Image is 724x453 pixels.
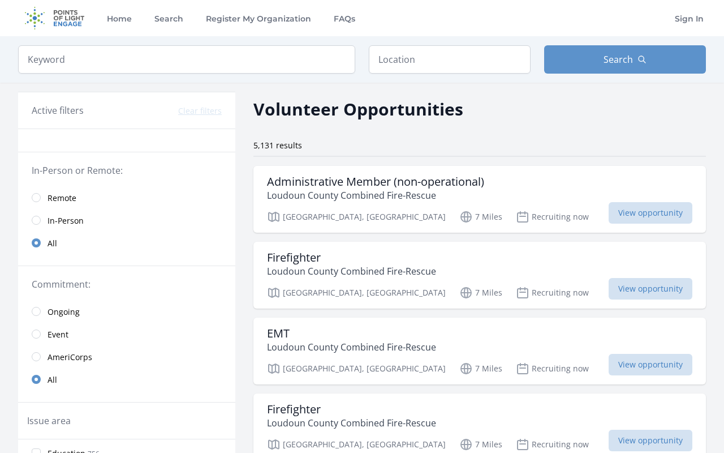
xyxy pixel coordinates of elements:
[459,286,502,300] p: 7 Miles
[516,362,589,375] p: Recruiting now
[267,327,436,340] h3: EMT
[18,300,235,323] a: Ongoing
[267,438,446,451] p: [GEOGRAPHIC_DATA], [GEOGRAPHIC_DATA]
[18,186,235,209] a: Remote
[18,345,235,368] a: AmeriCorps
[267,251,436,264] h3: Firefighter
[48,329,68,340] span: Event
[18,45,355,74] input: Keyword
[267,416,436,430] p: Loudoun County Combined Fire-Rescue
[267,175,484,189] h3: Administrative Member (non-operational)
[18,368,235,391] a: All
[48,215,84,226] span: In-Person
[267,286,446,300] p: [GEOGRAPHIC_DATA], [GEOGRAPHIC_DATA]
[459,210,502,224] p: 7 Miles
[48,238,57,249] span: All
[604,53,633,66] span: Search
[609,202,692,224] span: View opportunity
[48,352,92,363] span: AmeriCorps
[18,323,235,345] a: Event
[253,242,706,309] a: Firefighter Loudoun County Combined Fire-Rescue [GEOGRAPHIC_DATA], [GEOGRAPHIC_DATA] 7 Miles Recr...
[48,306,80,318] span: Ongoing
[516,210,589,224] p: Recruiting now
[178,105,222,117] button: Clear filters
[516,438,589,451] p: Recruiting now
[609,354,692,375] span: View opportunity
[369,45,531,74] input: Location
[267,340,436,354] p: Loudoun County Combined Fire-Rescue
[253,318,706,384] a: EMT Loudoun County Combined Fire-Rescue [GEOGRAPHIC_DATA], [GEOGRAPHIC_DATA] 7 Miles Recruiting n...
[267,189,484,202] p: Loudoun County Combined Fire-Rescue
[459,438,502,451] p: 7 Miles
[27,414,71,428] legend: Issue area
[459,362,502,375] p: 7 Miles
[253,140,302,151] span: 5,131 results
[267,403,436,416] h3: Firefighter
[32,164,222,177] legend: In-Person or Remote:
[609,430,692,451] span: View opportunity
[267,362,446,375] p: [GEOGRAPHIC_DATA], [GEOGRAPHIC_DATA]
[609,278,692,300] span: View opportunity
[48,374,57,386] span: All
[32,104,84,117] h3: Active filters
[253,96,463,122] h2: Volunteer Opportunities
[516,286,589,300] p: Recruiting now
[18,232,235,254] a: All
[267,210,446,224] p: [GEOGRAPHIC_DATA], [GEOGRAPHIC_DATA]
[32,277,222,291] legend: Commitment:
[544,45,706,74] button: Search
[253,166,706,233] a: Administrative Member (non-operational) Loudoun County Combined Fire-Rescue [GEOGRAPHIC_DATA], [G...
[18,209,235,232] a: In-Person
[48,193,76,204] span: Remote
[267,264,436,278] p: Loudoun County Combined Fire-Rescue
